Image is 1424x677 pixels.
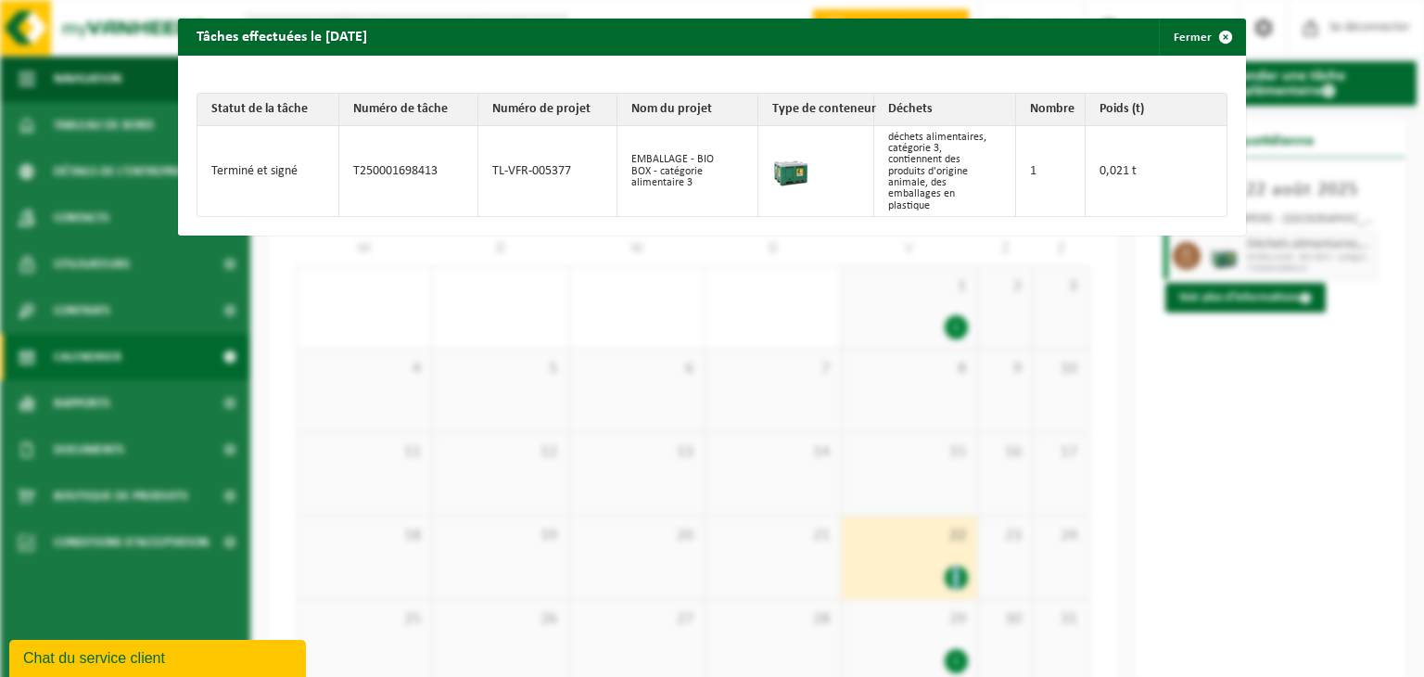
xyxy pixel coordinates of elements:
font: Poids (t) [1100,102,1144,116]
font: 0,021 t [1100,163,1137,177]
font: Nombre [1030,102,1074,116]
font: Statut de la tâche [211,102,308,116]
font: Déchets [888,102,933,116]
font: Nom du projet [631,102,712,116]
font: EMBALLAGE - BIO BOX - catégorie alimentaire 3 [631,154,714,188]
font: TL-VFR-005377 [492,163,571,177]
font: Fermer [1174,32,1212,44]
iframe: widget de discussion [9,636,310,677]
font: Numéro de tâche [353,102,448,116]
font: Type de conteneur [772,102,876,116]
font: Terminé et signé [211,163,298,177]
font: Tâches effectuées le [DATE] [197,30,367,45]
button: Fermer [1159,19,1244,56]
img: PB-LB-0680-HPE-GN-01 [772,151,809,188]
font: 1 [1030,163,1036,177]
font: Numéro de projet [492,102,591,116]
font: déchets alimentaires, catégorie 3, contiennent des produits d'origine animale, des emballages en ... [888,132,986,211]
font: T250001698413 [353,163,438,177]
